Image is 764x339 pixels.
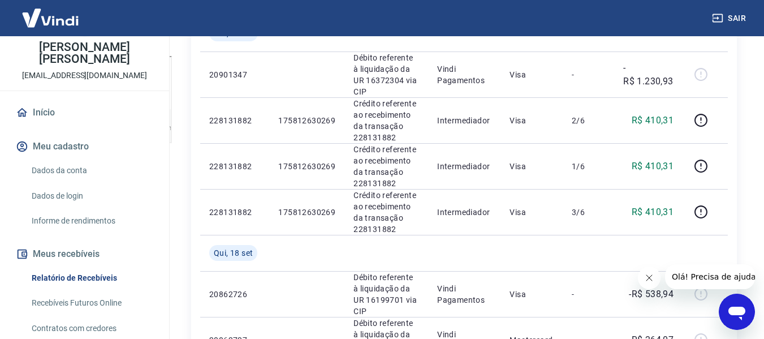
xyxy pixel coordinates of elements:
img: tab_keywords_by_traffic_grey.svg [119,66,128,75]
p: Intermediador [437,115,491,126]
p: 175812630269 [278,115,335,126]
p: 2/6 [572,115,605,126]
p: Intermediador [437,161,491,172]
p: Débito referente à liquidação da UR 16372304 via CIP [353,52,419,97]
p: -R$ 1.230,93 [623,61,674,88]
a: Relatório de Recebíveis [27,267,156,290]
a: Dados da conta [27,159,156,182]
iframe: Botão para abrir a janela de mensagens [719,294,755,330]
a: Recebíveis Futuros Online [27,291,156,315]
span: Qui, 18 set [214,247,253,259]
p: 228131882 [209,115,260,126]
p: Crédito referente ao recebimento da transação 228131882 [353,98,419,143]
button: Meus recebíveis [14,242,156,267]
button: Sair [710,8,750,29]
p: Intermediador [437,207,491,218]
p: Visa [510,161,554,172]
p: -R$ 538,94 [629,287,674,301]
div: Palavras-chave [132,67,182,74]
p: Vindi Pagamentos [437,63,491,86]
p: 175812630269 [278,161,335,172]
p: 175812630269 [278,207,335,218]
img: logo_orange.svg [18,18,27,27]
p: Crédito referente ao recebimento da transação 228131882 [353,190,419,235]
p: R$ 410,31 [632,114,674,127]
a: Dados de login [27,184,156,208]
p: Visa [510,207,554,218]
span: Olá! Precisa de ajuda? [7,8,95,17]
img: Vindi [14,1,87,35]
div: v 4.0.25 [32,18,55,27]
p: [PERSON_NAME] [PERSON_NAME] [9,41,160,65]
p: Vindi Pagamentos [437,283,491,306]
p: R$ 410,31 [632,160,674,173]
p: Débito referente à liquidação da UR 16199701 via CIP [353,272,419,317]
div: [PERSON_NAME]: [DOMAIN_NAME] [29,29,162,38]
p: - [572,289,605,300]
p: [EMAIL_ADDRESS][DOMAIN_NAME] [22,70,147,81]
a: Informe de rendimentos [27,209,156,233]
p: 20901347 [209,69,260,80]
img: tab_domain_overview_orange.svg [47,66,56,75]
p: Visa [510,289,554,300]
p: 228131882 [209,207,260,218]
p: Visa [510,115,554,126]
img: website_grey.svg [18,29,27,38]
p: 20862726 [209,289,260,300]
button: Meu cadastro [14,134,156,159]
p: 1/6 [572,161,605,172]
p: Visa [510,69,554,80]
a: Início [14,100,156,125]
div: Domínio [59,67,87,74]
p: 3/6 [572,207,605,218]
p: 228131882 [209,161,260,172]
iframe: Fechar mensagem [638,267,661,289]
p: - [572,69,605,80]
p: Crédito referente ao recebimento da transação 228131882 [353,144,419,189]
p: R$ 410,31 [632,205,674,219]
iframe: Mensagem da empresa [665,264,755,289]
